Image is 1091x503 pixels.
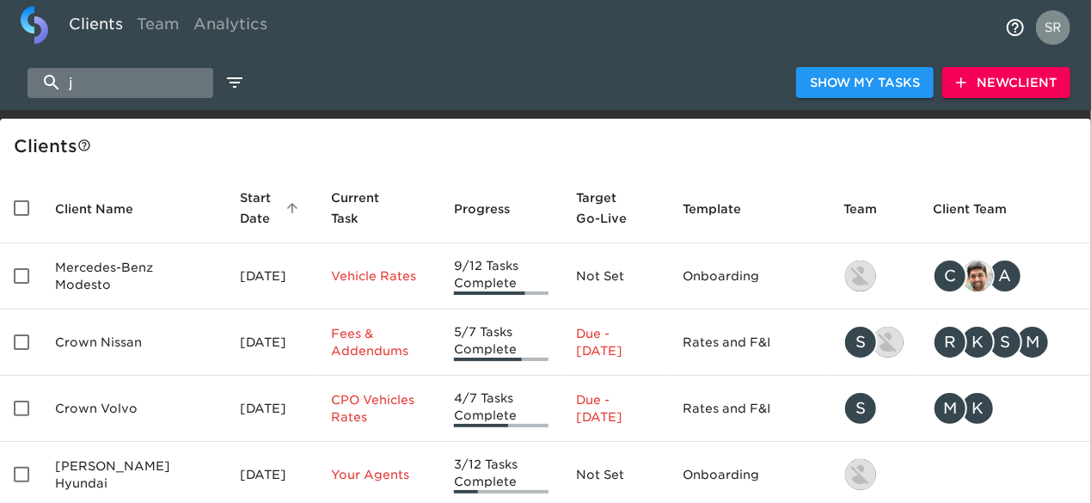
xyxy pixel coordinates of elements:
td: Mercedes-Benz Modesto [41,243,226,310]
td: Onboarding [669,243,830,310]
span: Current Task [331,187,427,229]
span: Target Go-Live [576,187,655,229]
td: [DATE] [226,310,317,376]
span: Team [843,199,899,219]
div: mcooley@crowncars.com, kwilson@crowncars.com [933,391,1077,426]
button: Show My Tasks [796,67,934,99]
svg: This is a list of all of your clients and clients shared with you [77,138,91,152]
td: Rates and F&I [669,376,830,442]
td: 4/7 Tasks Complete [440,376,562,442]
span: Current Task [331,187,405,229]
span: Client Team [933,199,1029,219]
img: logo [21,6,48,44]
td: Rates and F&I [669,310,830,376]
div: S [988,325,1022,359]
div: clayton.mandel@roadster.com, sandeep@simplemnt.com, angelique.nurse@roadster.com [933,259,1077,293]
span: Client Name [55,199,156,219]
a: Team [130,6,187,48]
div: kevin.lo@roadster.com [843,259,905,293]
span: Progress [454,199,532,219]
div: R [933,325,967,359]
img: austin@roadster.com [873,327,904,358]
p: Due - [DATE] [576,391,655,426]
td: Not Set [562,243,669,310]
div: K [960,391,995,426]
div: savannah@roadster.com [843,391,905,426]
div: savannah@roadster.com, austin@roadster.com [843,325,905,359]
span: Start Date [240,187,303,229]
div: Client s [14,132,1084,160]
div: M [1015,325,1050,359]
span: Show My Tasks [810,72,920,94]
p: Your Agents [331,466,427,483]
div: C [933,259,967,293]
td: 9/12 Tasks Complete [440,243,562,310]
div: A [988,259,1022,293]
span: Calculated based on the start date and the duration of all Tasks contained in this Hub. [576,187,633,229]
input: search [28,68,213,98]
button: NewClient [942,67,1070,99]
span: New Client [956,72,1057,94]
p: Fees & Addendums [331,325,427,359]
td: 5/7 Tasks Complete [440,310,562,376]
td: Crown Nissan [41,310,226,376]
img: sandeep@simplemnt.com [962,261,993,291]
a: Analytics [187,6,274,48]
p: Vehicle Rates [331,267,427,285]
div: M [933,391,967,426]
div: S [843,325,878,359]
td: Crown Volvo [41,376,226,442]
img: Profile [1036,10,1070,45]
div: S [843,391,878,426]
p: CPO Vehicles Rates [331,391,427,426]
button: edit [220,68,249,97]
img: kevin.lo@roadster.com [845,459,876,490]
div: rrobins@crowncars.com, kwilson@crowncars.com, sparent@crowncars.com, mcooley@crowncars.com [933,325,1077,359]
span: Template [683,199,763,219]
td: [DATE] [226,243,317,310]
button: notifications [995,7,1036,48]
a: Clients [62,6,130,48]
td: [DATE] [226,376,317,442]
div: K [960,325,995,359]
div: kevin.lo@roadster.com [843,457,905,492]
p: Due - [DATE] [576,325,655,359]
img: kevin.lo@roadster.com [845,261,876,291]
